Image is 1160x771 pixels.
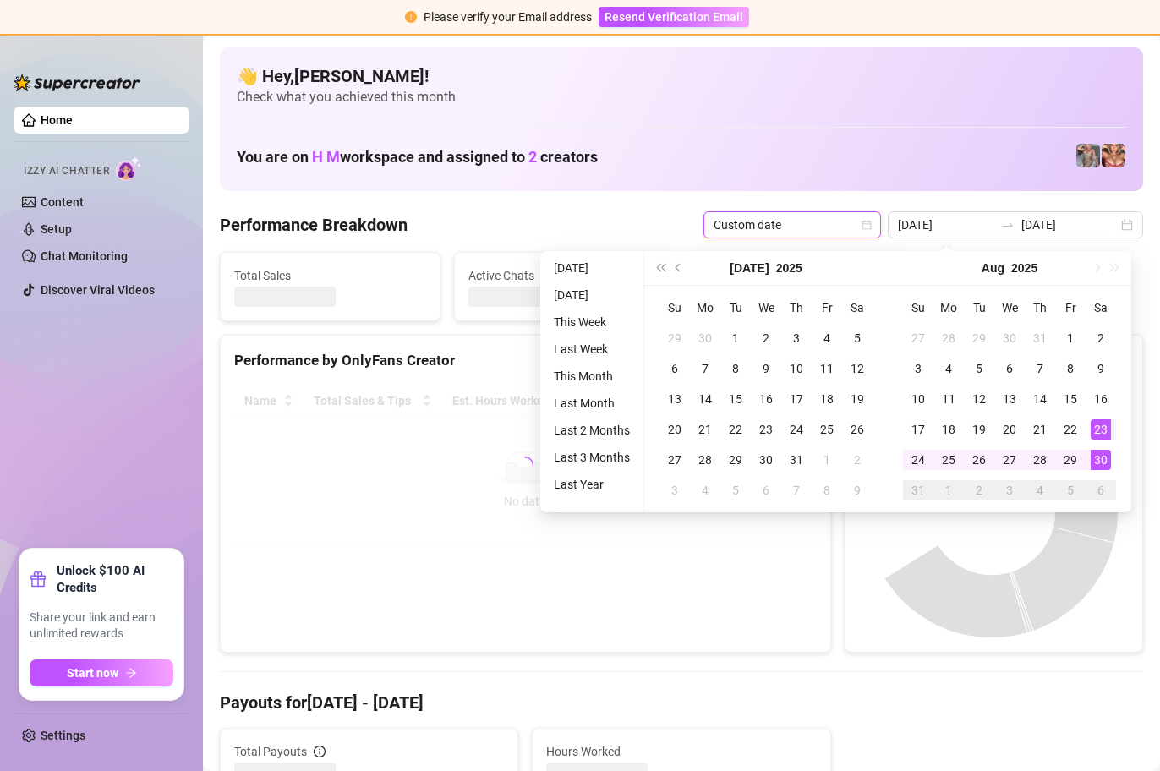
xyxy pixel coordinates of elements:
[695,389,715,409] div: 14
[781,475,812,506] td: 2025-08-07
[964,445,994,475] td: 2025-08-26
[605,10,743,24] span: Resend Verification Email
[1060,419,1081,440] div: 22
[1091,358,1111,379] div: 9
[1025,323,1055,353] td: 2025-07-31
[847,419,867,440] div: 26
[756,328,776,348] div: 2
[908,389,928,409] div: 10
[781,414,812,445] td: 2025-07-24
[817,389,837,409] div: 18
[786,419,807,440] div: 24
[30,571,47,588] span: gift
[659,293,690,323] th: Su
[1030,328,1050,348] div: 31
[725,358,746,379] div: 8
[1091,328,1111,348] div: 2
[999,450,1020,470] div: 27
[528,148,537,166] span: 2
[1086,353,1116,384] td: 2025-08-09
[938,389,959,409] div: 11
[817,450,837,470] div: 1
[842,353,873,384] td: 2025-07-12
[756,389,776,409] div: 16
[665,328,685,348] div: 29
[964,475,994,506] td: 2025-09-02
[756,480,776,500] div: 6
[903,384,933,414] td: 2025-08-10
[1060,328,1081,348] div: 1
[695,328,715,348] div: 30
[786,480,807,500] div: 7
[424,8,592,26] div: Please verify your Email address
[1055,445,1086,475] td: 2025-08-29
[969,480,989,500] div: 2
[847,480,867,500] div: 9
[969,450,989,470] div: 26
[969,358,989,379] div: 5
[933,475,964,506] td: 2025-09-01
[908,480,928,500] div: 31
[1001,218,1015,232] span: to
[690,323,720,353] td: 2025-06-30
[659,445,690,475] td: 2025-07-27
[812,353,842,384] td: 2025-07-11
[125,667,137,679] span: arrow-right
[695,480,715,500] div: 4
[999,419,1020,440] div: 20
[862,220,872,230] span: calendar
[1055,353,1086,384] td: 2025-08-08
[720,414,751,445] td: 2025-07-22
[690,353,720,384] td: 2025-07-07
[1086,293,1116,323] th: Sa
[847,358,867,379] div: 12
[1060,480,1081,500] div: 5
[1025,414,1055,445] td: 2025-08-21
[898,216,994,234] input: Start date
[776,251,802,285] button: Choose a year
[234,266,426,285] span: Total Sales
[933,353,964,384] td: 2025-08-04
[817,419,837,440] div: 25
[659,323,690,353] td: 2025-06-29
[903,323,933,353] td: 2025-07-27
[938,358,959,379] div: 4
[720,323,751,353] td: 2025-07-01
[1025,384,1055,414] td: 2025-08-14
[1060,389,1081,409] div: 15
[725,450,746,470] div: 29
[817,328,837,348] div: 4
[938,480,959,500] div: 1
[116,156,142,181] img: AI Chatter
[751,353,781,384] td: 2025-07-09
[903,445,933,475] td: 2025-08-24
[842,323,873,353] td: 2025-07-05
[786,389,807,409] div: 17
[30,610,173,642] span: Share your link and earn unlimited rewards
[695,450,715,470] div: 28
[1055,414,1086,445] td: 2025-08-22
[994,384,1025,414] td: 2025-08-13
[933,323,964,353] td: 2025-07-28
[812,475,842,506] td: 2025-08-08
[730,251,769,285] button: Choose a month
[1060,358,1081,379] div: 8
[725,389,746,409] div: 15
[690,293,720,323] th: Mo
[67,666,118,680] span: Start now
[41,195,84,209] a: Content
[547,258,637,278] li: [DATE]
[994,475,1025,506] td: 2025-09-03
[781,384,812,414] td: 2025-07-17
[812,414,842,445] td: 2025-07-25
[1055,475,1086,506] td: 2025-09-05
[237,148,598,167] h1: You are on workspace and assigned to creators
[1091,450,1111,470] div: 30
[1025,445,1055,475] td: 2025-08-28
[695,419,715,440] div: 21
[57,562,173,596] strong: Unlock $100 AI Credits
[756,358,776,379] div: 9
[964,293,994,323] th: Tu
[517,457,533,473] span: loading
[994,293,1025,323] th: We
